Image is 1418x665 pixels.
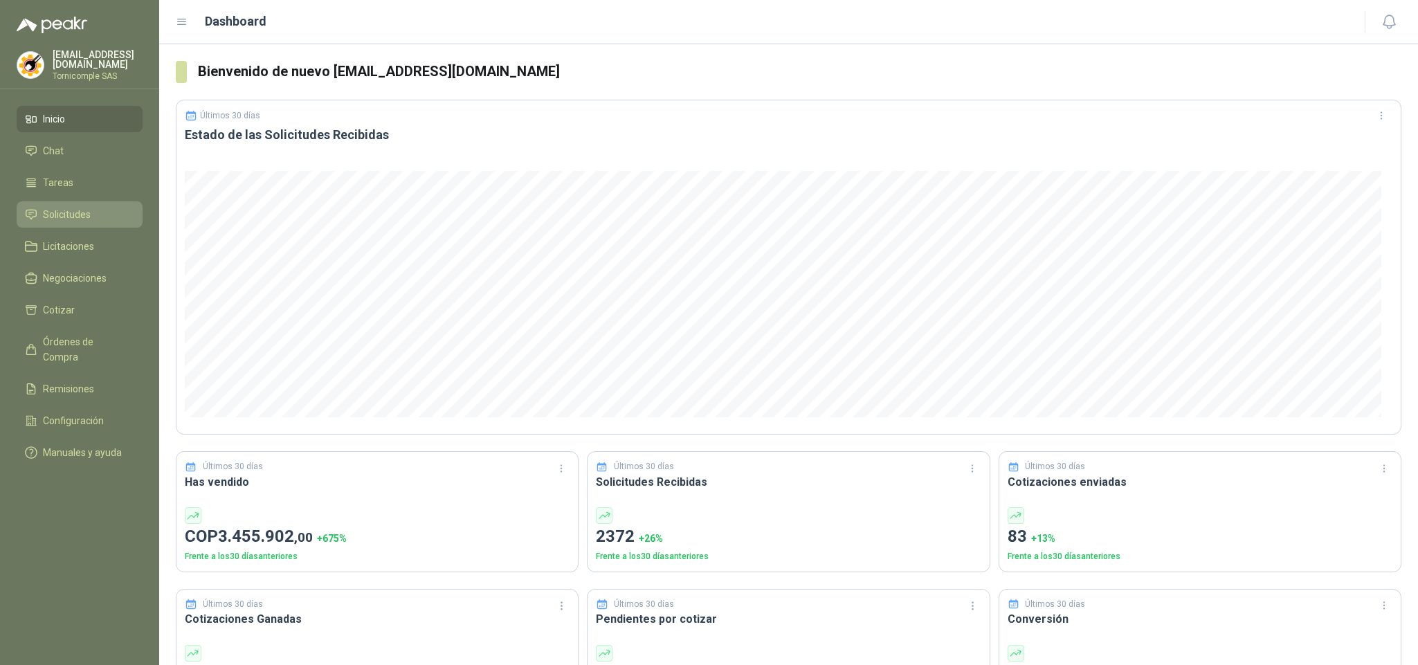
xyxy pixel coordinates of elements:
[53,50,143,69] p: [EMAIL_ADDRESS][DOMAIN_NAME]
[294,529,313,545] span: ,00
[53,72,143,80] p: Tornicomple SAS
[218,527,313,546] span: 3.455.902
[1025,598,1085,611] p: Últimos 30 días
[17,52,44,78] img: Company Logo
[17,297,143,323] a: Cotizar
[43,239,94,254] span: Licitaciones
[43,381,94,397] span: Remisiones
[185,610,570,628] h3: Cotizaciones Ganadas
[614,460,674,473] p: Últimos 30 días
[17,138,143,164] a: Chat
[1008,524,1392,550] p: 83
[17,265,143,291] a: Negociaciones
[43,413,104,428] span: Configuración
[185,524,570,550] p: COP
[596,550,981,563] p: Frente a los 30 días anteriores
[185,127,1392,143] h3: Estado de las Solicitudes Recibidas
[17,170,143,196] a: Tareas
[639,533,663,544] span: + 26 %
[43,302,75,318] span: Cotizar
[614,598,674,611] p: Últimos 30 días
[1008,610,1392,628] h3: Conversión
[1008,550,1392,563] p: Frente a los 30 días anteriores
[17,106,143,132] a: Inicio
[43,271,107,286] span: Negociaciones
[596,524,981,550] p: 2372
[203,460,263,473] p: Últimos 30 días
[185,550,570,563] p: Frente a los 30 días anteriores
[185,473,570,491] h3: Has vendido
[17,376,143,402] a: Remisiones
[1025,460,1085,473] p: Últimos 30 días
[17,17,87,33] img: Logo peakr
[43,175,73,190] span: Tareas
[205,12,266,31] h1: Dashboard
[43,445,122,460] span: Manuales y ayuda
[200,111,260,120] p: Últimos 30 días
[43,334,129,365] span: Órdenes de Compra
[596,473,981,491] h3: Solicitudes Recibidas
[596,610,981,628] h3: Pendientes por cotizar
[1031,533,1055,544] span: + 13 %
[17,233,143,259] a: Licitaciones
[43,207,91,222] span: Solicitudes
[43,143,64,158] span: Chat
[17,201,143,228] a: Solicitudes
[317,533,347,544] span: + 675 %
[17,329,143,370] a: Órdenes de Compra
[17,408,143,434] a: Configuración
[198,61,1401,82] h3: Bienvenido de nuevo [EMAIL_ADDRESS][DOMAIN_NAME]
[43,111,65,127] span: Inicio
[17,439,143,466] a: Manuales y ayuda
[203,598,263,611] p: Últimos 30 días
[1008,473,1392,491] h3: Cotizaciones enviadas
